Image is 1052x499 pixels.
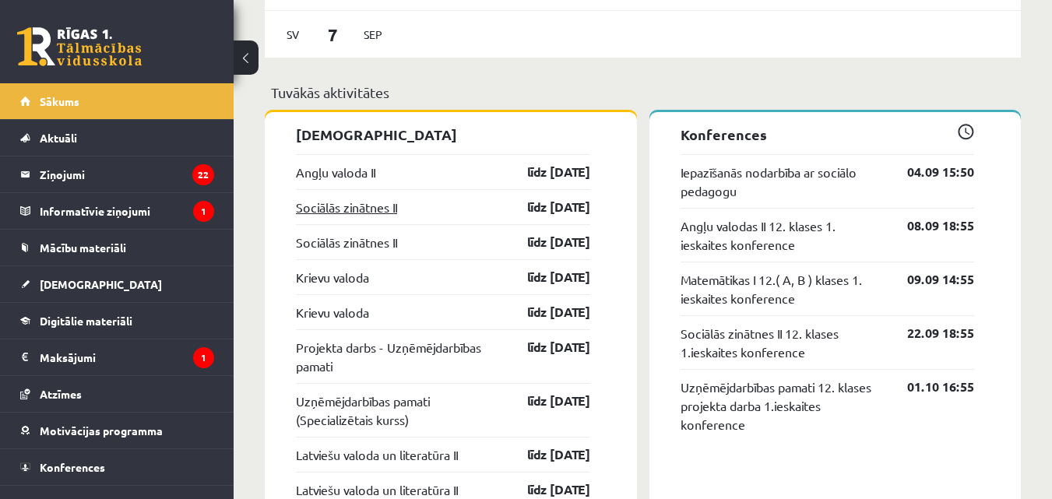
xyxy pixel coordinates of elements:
[500,338,590,357] a: līdz [DATE]
[40,156,214,192] legend: Ziņojumi
[193,201,214,222] i: 1
[296,445,458,464] a: Latviešu valoda un literatūra II
[20,449,214,485] a: Konferences
[681,163,885,200] a: Iepazīšanās nodarbība ar sociālo pedagogu
[40,241,126,255] span: Mācību materiāli
[884,163,974,181] a: 04.09 15:50
[276,23,309,47] span: Sv
[296,268,369,286] a: Krievu valoda
[296,163,375,181] a: Angļu valoda II
[500,303,590,322] a: līdz [DATE]
[40,387,82,401] span: Atzīmes
[20,230,214,265] a: Mācību materiāli
[20,193,214,229] a: Informatīvie ziņojumi1
[884,270,974,289] a: 09.09 14:55
[20,303,214,339] a: Digitālie materiāli
[296,233,397,251] a: Sociālās zinātnes II
[40,460,105,474] span: Konferences
[500,480,590,499] a: līdz [DATE]
[309,22,357,47] span: 7
[681,324,885,361] a: Sociālās zinātnes II 12. klases 1.ieskaites konference
[884,324,974,343] a: 22.09 18:55
[20,376,214,412] a: Atzīmes
[20,266,214,302] a: [DEMOGRAPHIC_DATA]
[500,445,590,464] a: līdz [DATE]
[500,198,590,216] a: līdz [DATE]
[296,338,500,375] a: Projekta darbs - Uzņēmējdarbības pamati
[17,27,142,66] a: Rīgas 1. Tālmācības vidusskola
[20,413,214,448] a: Motivācijas programma
[500,392,590,410] a: līdz [DATE]
[40,314,132,328] span: Digitālie materiāli
[20,339,214,375] a: Maksājumi1
[357,23,389,47] span: Sep
[884,216,974,235] a: 08.09 18:55
[296,303,369,322] a: Krievu valoda
[500,268,590,286] a: līdz [DATE]
[40,339,214,375] legend: Maksājumi
[681,270,885,307] a: Matemātikas I 12.( A, B ) klases 1. ieskaites konference
[681,216,885,254] a: Angļu valodas II 12. klases 1. ieskaites konference
[20,156,214,192] a: Ziņojumi22
[500,163,590,181] a: līdz [DATE]
[296,198,397,216] a: Sociālās zinātnes II
[296,124,590,145] p: [DEMOGRAPHIC_DATA]
[40,94,79,108] span: Sākums
[40,193,214,229] legend: Informatīvie ziņojumi
[296,392,500,429] a: Uzņēmējdarbības pamati (Specializētais kurss)
[40,277,162,291] span: [DEMOGRAPHIC_DATA]
[40,131,77,145] span: Aktuāli
[193,347,214,368] i: 1
[296,480,458,499] a: Latviešu valoda un literatūra II
[500,233,590,251] a: līdz [DATE]
[40,423,163,438] span: Motivācijas programma
[681,378,885,434] a: Uzņēmējdarbības pamati 12. klases projekta darba 1.ieskaites konference
[20,120,214,156] a: Aktuāli
[884,378,974,396] a: 01.10 16:55
[192,164,214,185] i: 22
[681,124,975,145] p: Konferences
[271,82,1015,103] p: Tuvākās aktivitātes
[20,83,214,119] a: Sākums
